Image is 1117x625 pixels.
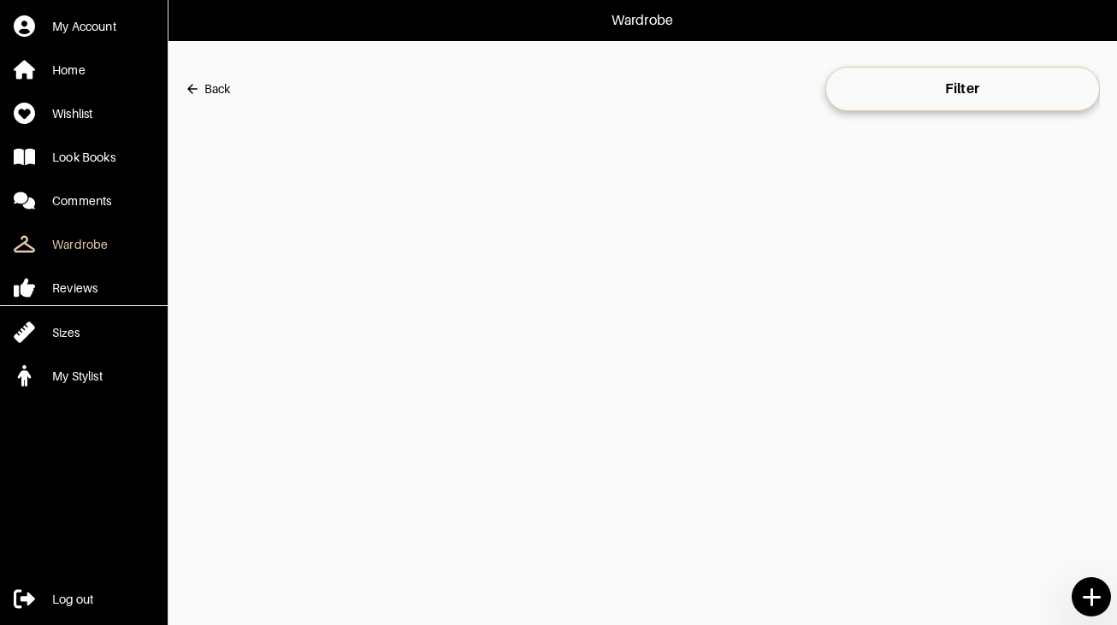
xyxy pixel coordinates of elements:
[52,105,92,122] div: Wishlist
[52,591,93,608] div: Log out
[52,149,115,166] div: Look Books
[52,368,103,385] div: My Stylist
[839,80,1086,97] span: Filter
[52,192,111,209] div: Comments
[52,62,86,79] div: Home
[612,10,673,31] p: Wardrobe
[825,67,1100,111] button: Filter
[185,72,230,106] button: Back
[204,80,230,97] div: Back
[52,280,98,297] div: Reviews
[52,18,116,35] div: My Account
[52,236,108,253] div: Wardrobe
[52,324,80,341] div: Sizes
